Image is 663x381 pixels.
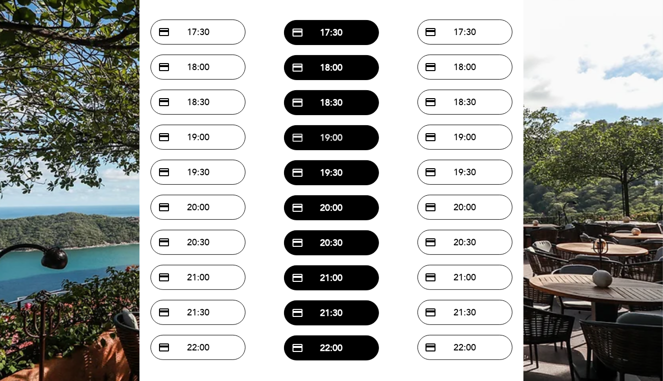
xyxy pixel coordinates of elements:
span: credit_card [425,341,437,353]
span: credit_card [425,271,437,283]
button: credit_card 19:30 [417,160,512,185]
span: credit_card [291,97,303,109]
button: credit_card 21:00 [150,265,245,290]
button: credit_card 22:00 [284,335,379,360]
button: credit_card 18:00 [150,55,245,80]
span: credit_card [158,166,170,178]
span: credit_card [425,96,437,108]
button: credit_card 17:30 [150,20,245,45]
button: credit_card 18:00 [284,55,379,80]
button: credit_card 19:00 [150,125,245,150]
button: credit_card 21:30 [150,300,245,325]
button: credit_card 21:30 [417,300,512,325]
span: credit_card [291,237,303,249]
span: credit_card [425,166,437,178]
button: credit_card 17:30 [417,20,512,45]
button: credit_card 21:30 [284,300,379,325]
button: credit_card 20:00 [284,195,379,220]
button: credit_card 20:30 [150,230,245,255]
span: credit_card [158,26,170,38]
span: credit_card [158,271,170,283]
span: credit_card [158,61,170,73]
button: credit_card 21:00 [417,265,512,290]
span: credit_card [158,236,170,248]
button: credit_card 22:00 [150,335,245,360]
button: credit_card 19:30 [150,160,245,185]
span: credit_card [291,342,303,354]
span: credit_card [291,27,303,39]
span: credit_card [291,202,303,214]
button: credit_card 19:30 [284,160,379,185]
button: credit_card 22:00 [417,335,512,360]
span: credit_card [158,96,170,108]
button: credit_card 20:00 [417,195,512,220]
span: credit_card [291,167,303,179]
span: credit_card [425,131,437,143]
button: credit_card 20:30 [284,230,379,255]
button: credit_card 18:30 [417,90,512,115]
span: credit_card [425,61,437,73]
span: credit_card [425,201,437,213]
button: credit_card 18:00 [417,55,512,80]
button: credit_card 20:00 [150,195,245,220]
span: credit_card [158,341,170,353]
span: credit_card [158,201,170,213]
span: credit_card [291,132,303,144]
span: credit_card [158,306,170,318]
button: credit_card 19:00 [417,125,512,150]
button: credit_card 18:30 [284,90,379,115]
span: credit_card [425,236,437,248]
button: credit_card 17:30 [284,20,379,45]
span: credit_card [291,307,303,319]
span: credit_card [425,26,437,38]
button: credit_card 21:00 [284,265,379,290]
button: credit_card 18:30 [150,90,245,115]
span: credit_card [291,62,303,74]
span: credit_card [425,306,437,318]
button: credit_card 20:30 [417,230,512,255]
span: credit_card [291,272,303,284]
button: credit_card 19:00 [284,125,379,150]
span: credit_card [158,131,170,143]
